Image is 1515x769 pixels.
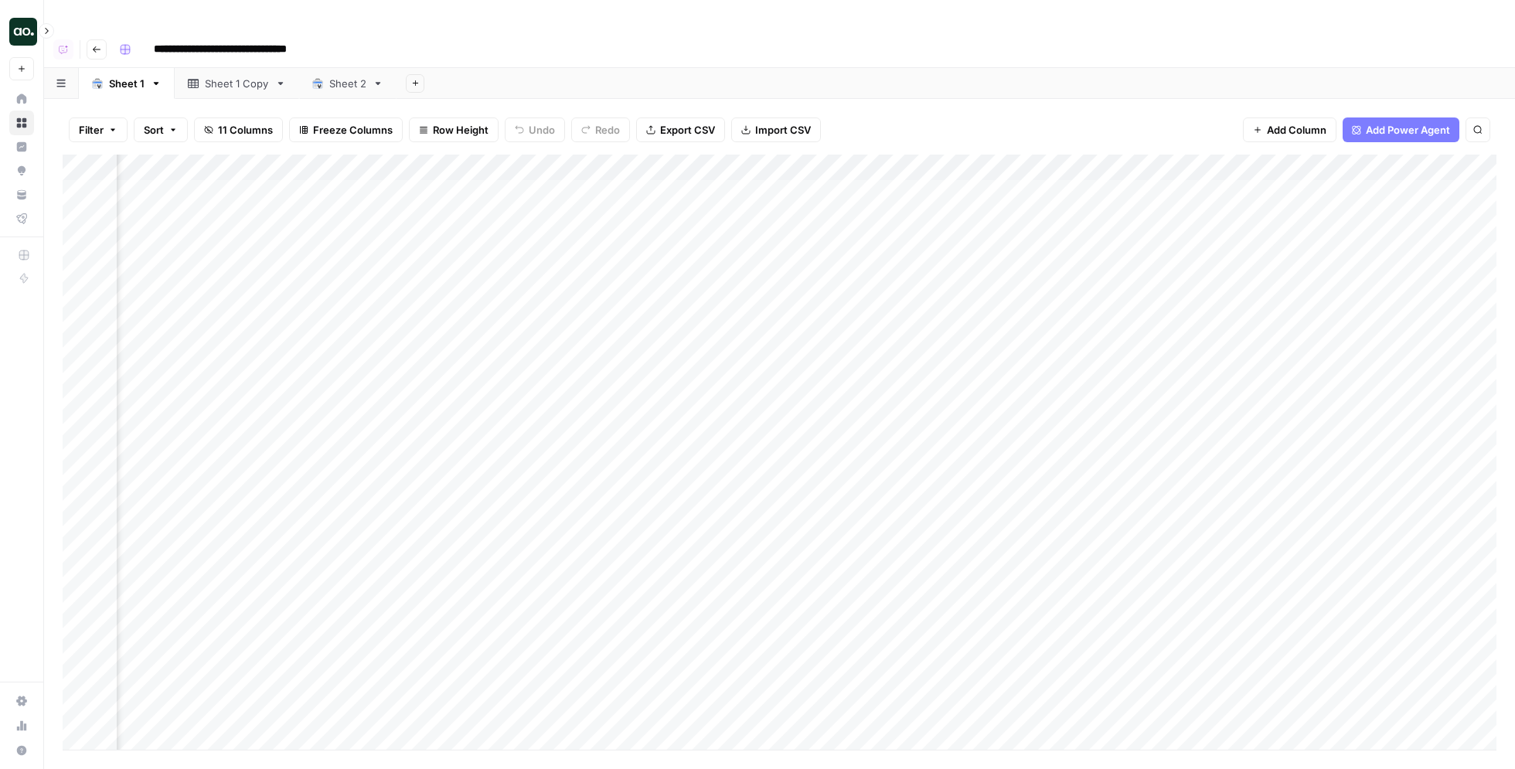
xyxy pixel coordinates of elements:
button: Redo [571,117,630,142]
span: Undo [529,122,555,138]
button: Freeze Columns [289,117,403,142]
button: 11 Columns [194,117,283,142]
a: Opportunities [9,158,34,183]
button: Workspace: AO Internal Ops [9,12,34,51]
button: Help + Support [9,738,34,763]
span: Export CSV [660,122,715,138]
span: Redo [595,122,620,138]
img: AO Internal Ops Logo [9,18,37,46]
span: Sort [144,122,164,138]
a: Your Data [9,182,34,207]
div: Sheet 2 [329,76,366,91]
button: Filter [69,117,128,142]
span: Row Height [433,122,489,138]
span: Add Column [1267,122,1326,138]
button: Add Power Agent [1343,117,1459,142]
button: Export CSV [636,117,725,142]
a: Sheet 1 [79,68,175,99]
span: Freeze Columns [313,122,393,138]
a: Sheet 2 [299,68,397,99]
a: Insights [9,134,34,159]
span: Import CSV [755,122,811,138]
div: Sheet 1 [109,76,145,91]
a: Sheet 1 Copy [175,68,299,99]
div: Sheet 1 Copy [205,76,269,91]
button: Sort [134,117,188,142]
span: 11 Columns [218,122,273,138]
a: Browse [9,111,34,135]
span: Add Power Agent [1366,122,1450,138]
button: Row Height [409,117,499,142]
a: Usage [9,713,34,738]
a: Flightpath [9,206,34,231]
button: Undo [505,117,565,142]
a: Home [9,87,34,111]
a: Settings [9,689,34,713]
span: Filter [79,122,104,138]
button: Import CSV [731,117,821,142]
button: Add Column [1243,117,1336,142]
